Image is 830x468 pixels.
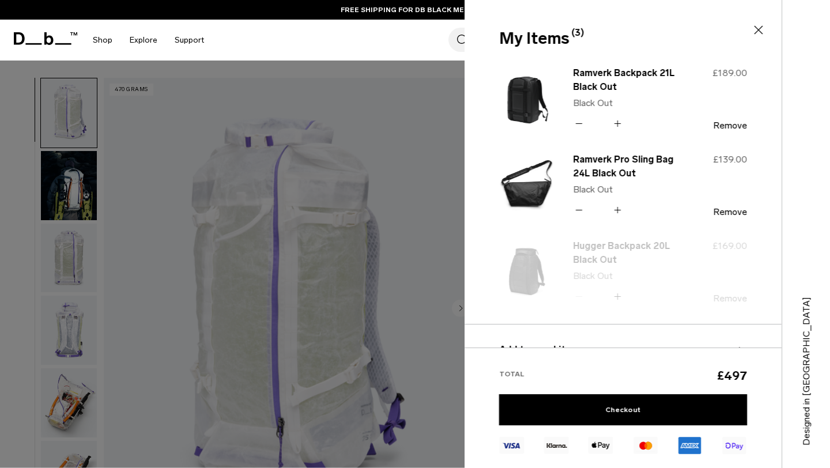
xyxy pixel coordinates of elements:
[573,153,674,180] a: Ramverk Pro Sling Bag 24L Black Out
[713,154,747,165] span: £139.00
[729,337,745,363] div: Next slide
[573,183,674,197] p: Black Out
[499,394,747,425] a: Checkout
[499,27,745,51] div: My Items
[93,20,112,61] a: Shop
[571,26,584,40] span: (3)
[499,343,747,357] h3: Add to your kit
[84,20,213,61] nav: Main Navigation
[713,120,747,131] button: Remove
[713,207,747,217] button: Remove
[573,96,674,110] p: Black Out
[717,368,747,383] span: £497
[712,67,747,78] span: £189.00
[175,20,204,61] a: Support
[573,66,674,94] a: Ramverk Backpack 21L Black Out
[341,5,490,15] a: FREE SHIPPING FOR DB BLACK MEMBERS
[499,370,524,378] span: Total
[799,273,813,446] p: Designed in [GEOGRAPHIC_DATA]
[130,20,157,61] a: Explore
